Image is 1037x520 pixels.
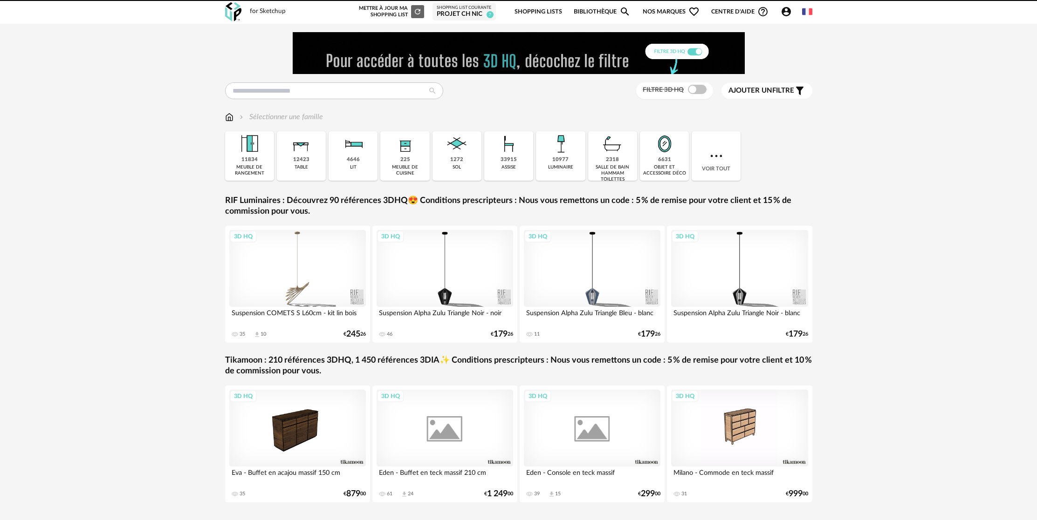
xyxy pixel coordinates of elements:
div: € 26 [491,331,513,338]
img: Meuble%20de%20rangement.png [237,131,262,156]
img: Salle%20de%20bain.png [600,131,625,156]
div: 11834 [241,156,258,163]
span: Download icon [254,331,261,338]
div: 3D HQ [672,230,699,243]
div: 1272 [450,156,463,163]
button: Ajouter unfiltre Filter icon [721,83,812,99]
div: table [295,164,308,170]
span: 999 [789,491,803,497]
div: 61 [387,491,392,497]
span: Filter icon [794,85,805,96]
div: 225 [400,156,410,163]
div: Suspension Alpha Zulu Triangle Noir - noir [377,307,514,325]
div: Suspension COMETS S L60cm - kit lin bois [229,307,366,325]
div: € 26 [638,331,660,338]
div: Eva - Buffet en acajou massif 150 cm [229,466,366,485]
div: € 00 [786,491,808,497]
div: 39 [534,491,540,497]
div: PROJET CH NIC [437,10,492,19]
img: Miroir.png [652,131,677,156]
a: 3D HQ Suspension Alpha Zulu Triangle Noir - blanc €17926 [667,226,812,343]
a: 3D HQ Suspension COMETS S L60cm - kit lin bois 35 Download icon 10 €24526 [225,226,371,343]
div: 31 [681,491,687,497]
a: BibliothèqueMagnify icon [574,1,631,23]
span: Refresh icon [413,9,422,14]
div: 11 [534,331,540,338]
div: € 00 [484,491,513,497]
span: Heart Outline icon [688,6,700,17]
span: filtre [728,86,794,95]
div: € 26 [343,331,366,338]
a: 3D HQ Eden - Console en teck massif 39 Download icon 15 €29900 [520,385,665,502]
div: 35 [240,491,245,497]
img: more.7b13dc1.svg [708,148,725,164]
div: Voir tout [692,131,741,181]
div: € 00 [638,491,660,497]
img: Table.png [288,131,314,156]
a: Tikamoon : 210 références 3DHQ, 1 450 références 3DIA✨ Conditions prescripteurs : Nous vous remet... [225,355,812,377]
div: meuble de rangement [228,164,271,176]
span: Help Circle Outline icon [757,6,769,17]
img: Luminaire.png [548,131,573,156]
div: sol [453,164,461,170]
div: assise [501,164,516,170]
div: lit [350,164,357,170]
div: salle de bain hammam toilettes [591,164,634,182]
div: 3D HQ [377,230,404,243]
div: Eden - Buffet en teck massif 210 cm [377,466,514,485]
span: Centre d'aideHelp Circle Outline icon [711,6,769,17]
div: luminaire [548,164,573,170]
span: Download icon [401,491,408,498]
div: 6631 [658,156,671,163]
span: Download icon [548,491,555,498]
div: Mettre à jour ma Shopping List [357,5,424,18]
div: Milano - Commode en teck massif [671,466,808,485]
span: 179 [789,331,803,338]
div: 24 [408,491,413,497]
img: Assise.png [496,131,522,156]
div: € 00 [343,491,366,497]
div: 3D HQ [230,390,257,402]
div: meuble de cuisine [383,164,426,176]
a: RIF Luminaires : Découvrez 90 références 3DHQ😍 Conditions prescripteurs : Nous vous remettons un ... [225,196,812,217]
div: 3D HQ [230,230,257,243]
div: 3D HQ [672,390,699,402]
img: Sol.png [444,131,469,156]
span: Ajouter un [728,87,772,94]
div: € 26 [786,331,808,338]
div: Shopping List courante [437,5,492,11]
span: Account Circle icon [781,6,796,17]
img: svg+xml;base64,PHN2ZyB3aWR0aD0iMTYiIGhlaWdodD0iMTYiIHZpZXdCb3g9IjAgMCAxNiAxNiIgZmlsbD0ibm9uZSIgeG... [238,112,245,122]
img: FILTRE%20HQ%20NEW_V1%20(4).gif [293,32,745,74]
a: 3D HQ Suspension Alpha Zulu Triangle Bleu - blanc 11 €17926 [520,226,665,343]
div: 15 [555,491,561,497]
div: 10 [261,331,266,338]
div: Suspension Alpha Zulu Triangle Bleu - blanc [524,307,661,325]
span: Account Circle icon [781,6,792,17]
a: 3D HQ Eden - Buffet en teck massif 210 cm 61 Download icon 24 €1 24900 [372,385,518,502]
div: 35 [240,331,245,338]
div: objet et accessoire déco [643,164,686,176]
div: for Sketchup [250,7,286,16]
a: 3D HQ Suspension Alpha Zulu Triangle Noir - noir 46 €17926 [372,226,518,343]
img: fr [802,7,812,17]
a: 3D HQ Milano - Commode en teck massif 31 €99900 [667,385,812,502]
img: Rangement.png [392,131,418,156]
span: 7 [487,11,494,18]
span: Magnify icon [619,6,631,17]
div: 2318 [606,156,619,163]
div: Eden - Console en teck massif [524,466,661,485]
a: 3D HQ Eva - Buffet en acajou massif 150 cm 35 €87900 [225,385,371,502]
div: 10977 [552,156,569,163]
span: Nos marques [643,1,700,23]
img: svg+xml;base64,PHN2ZyB3aWR0aD0iMTYiIGhlaWdodD0iMTciIHZpZXdCb3g9IjAgMCAxNiAxNyIgZmlsbD0ibm9uZSIgeG... [225,112,233,122]
div: Sélectionner une famille [238,112,323,122]
span: 879 [346,491,360,497]
img: OXP [225,2,241,21]
span: 299 [641,491,655,497]
div: 3D HQ [524,390,551,402]
div: 3D HQ [524,230,551,243]
div: 12423 [293,156,309,163]
div: 33915 [501,156,517,163]
div: 46 [387,331,392,338]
